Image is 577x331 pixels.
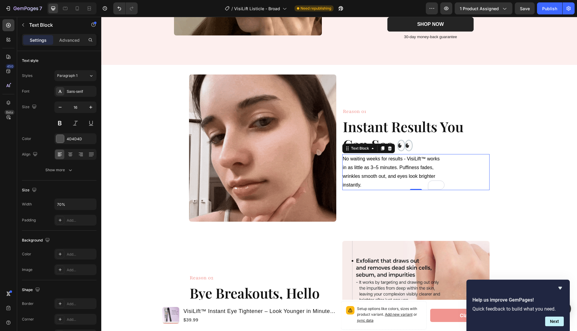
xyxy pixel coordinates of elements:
div: Claim Offer [359,294,385,303]
h1: VisiLift™ Instant Eye Tightener – Look Younger in Minutes, Lasts All Day - Sale [82,290,236,299]
div: Add... [67,218,95,223]
span: Reason 01 [242,91,265,98]
div: Help us improve GemPages! [472,284,564,326]
span: Paragraph 1 [57,73,78,78]
p: Advanced [59,37,80,43]
div: Image [22,267,32,272]
button: Claim Offer [329,292,415,305]
button: Paragraph 1 [54,70,96,81]
div: Add... [67,267,95,273]
iframe: To enrich screen reader interactions, please activate Accessibility in Grammarly extension settings [101,17,577,331]
div: Width [22,202,32,207]
div: Corner [22,317,34,322]
div: Border [22,301,34,306]
span: No waiting weeks for results - VisiLift™ works in as little as 3–5 minutes. Puffiness fades, wrin... [242,139,338,170]
div: Undo/Redo [113,2,138,14]
div: Add... [67,301,95,307]
p: Text Block [29,21,80,29]
p: Settings [30,37,47,43]
span: Reason 02 [88,258,112,264]
div: Font [22,89,29,94]
div: Color [22,251,31,257]
span: Add new variant [284,295,311,300]
p: ⁠⁠⁠⁠⁠⁠⁠ [242,101,388,137]
h2: Rich Text Editor. Editing area: main [241,100,388,138]
div: $39.99 [82,299,236,307]
div: Styles [22,73,32,78]
div: Shape [22,286,41,294]
div: Padding [22,217,36,223]
button: Hide survey [557,284,564,292]
button: Publish [537,2,562,14]
p: Quick feedback to build what you need. [472,306,564,312]
span: Save [520,6,530,11]
p: 30-day money-back guarantee [241,18,418,23]
div: Publish [542,5,557,12]
strong: Instant Results You Can See 👀 [242,100,362,137]
div: Show more [45,167,73,173]
button: Next question [545,317,564,326]
button: 7 [2,2,45,14]
div: 4D4D4D [67,136,95,142]
span: Need republishing [301,6,331,11]
div: Background [22,236,51,244]
div: Beta [5,110,14,115]
span: 1 product assigned [460,5,499,12]
div: Align [22,150,39,159]
div: Add... [67,252,95,257]
div: Size [22,186,38,194]
div: Color [22,136,31,141]
div: Sans-serif [67,89,95,94]
p: 7 [39,5,42,12]
span: / [231,5,233,12]
strong: Bye Breakouts, Hello Clean Pores [88,267,218,303]
span: VisiLift Listicle - Broad [234,5,280,12]
div: Rich Text Editor. Editing area: main [241,137,344,173]
input: Auto [55,199,96,210]
p: Setup options like colors, sizes with product variant. [256,289,320,307]
img: Nail Growth Oil Results [88,58,235,205]
button: Save [515,2,535,14]
div: 450 [6,64,14,69]
div: Add... [67,317,95,322]
span: sync data [256,301,272,306]
div: Size [22,103,38,111]
button: 1 product assigned [455,2,512,14]
button: Show more [22,165,96,175]
h2: Help us improve GemPages! [472,296,564,304]
div: Text style [22,58,38,63]
div: Text Block [249,129,269,134]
